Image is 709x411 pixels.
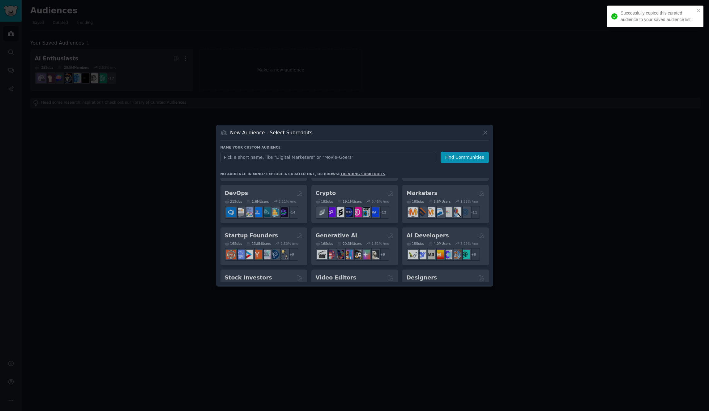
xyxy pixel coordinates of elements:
[230,129,312,136] h3: New Audience - Select Subreddits
[441,152,489,163] button: Find Communities
[340,172,385,176] a: trending subreddits
[220,152,436,163] input: Pick a short name, like "Digital Marketers" or "Movie-Goers"
[697,8,701,13] button: close
[621,10,695,23] div: Successfully copied this curated audience to your saved audience list.
[220,145,489,149] h3: Name your custom audience
[220,172,387,176] div: No audience in mind? Explore a curated one, or browse .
